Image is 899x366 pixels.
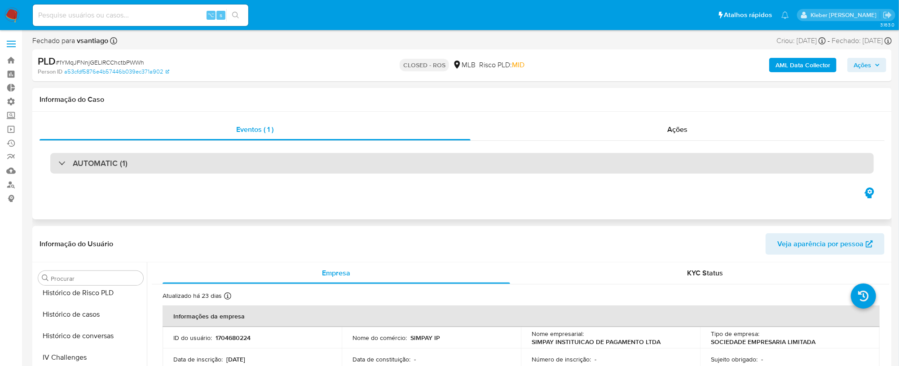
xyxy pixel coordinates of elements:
[811,11,880,19] p: kleber.bueno@mercadolivre.com
[711,330,759,338] p: Tipo de empresa :
[33,9,248,21] input: Pesquise usuários ou casos...
[883,10,892,20] a: Sair
[761,355,763,363] p: -
[32,36,108,46] span: Fechado para
[38,54,56,68] b: PLD
[163,305,880,327] th: Informações da empresa
[532,338,661,346] p: SIMPAY INSTITUICAO DE PAGAMENTO LTDA
[724,10,772,20] span: Atalhos rápidos
[50,153,874,174] div: AUTOMATIC (1)
[353,334,407,342] p: Nome do comércio :
[220,11,222,19] span: s
[64,68,169,76] a: a53cfdf5876e4b57446b039ec371a902
[35,304,147,325] button: Histórico de casos
[237,124,274,135] span: Eventos ( 1 )
[400,59,449,71] p: CLOSED - ROS
[711,355,758,363] p: Sujeito obrigado :
[56,58,144,67] span: # 1YMqJFNnjGELlRCChctbPWWh
[173,355,223,363] p: Data de inscrição :
[42,274,49,282] button: Procurar
[847,58,886,72] button: Ações
[173,334,212,342] p: ID do usuário :
[410,334,440,342] p: SIMPAY IP
[777,233,864,255] span: Veja aparência por pessoa
[512,60,524,70] span: MID
[532,330,584,338] p: Nome empresarial :
[781,11,789,19] a: Notificações
[35,325,147,347] button: Histórico de conversas
[828,36,830,46] span: -
[38,68,62,76] b: Person ID
[453,60,476,70] div: MLB
[687,268,723,278] span: KYC Status
[35,282,147,304] button: Histórico de Risco PLD
[353,355,410,363] p: Data de constituição :
[322,268,350,278] span: Empresa
[40,240,113,248] h1: Informação do Usuário
[668,124,688,135] span: Ações
[207,11,214,19] span: ⌥
[766,233,885,255] button: Veja aparência por pessoa
[776,58,830,72] b: AML Data Collector
[776,36,826,46] div: Criou: [DATE]
[40,95,885,104] h1: Informação do Caso
[163,292,222,300] p: Atualizado há 23 dias
[595,355,596,363] p: -
[414,355,416,363] p: -
[73,158,128,168] h3: AUTOMATIC (1)
[479,60,524,70] span: Risco PLD:
[226,355,245,363] p: [DATE]
[711,338,815,346] p: SOCIEDADE EMPRESARIA LIMITADA
[216,334,251,342] p: 1704680224
[532,355,591,363] p: Número de inscrição :
[854,58,871,72] span: Ações
[51,274,140,283] input: Procurar
[769,58,837,72] button: AML Data Collector
[75,35,108,46] b: vsantiago
[832,36,892,46] div: Fechado: [DATE]
[226,9,245,22] button: search-icon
